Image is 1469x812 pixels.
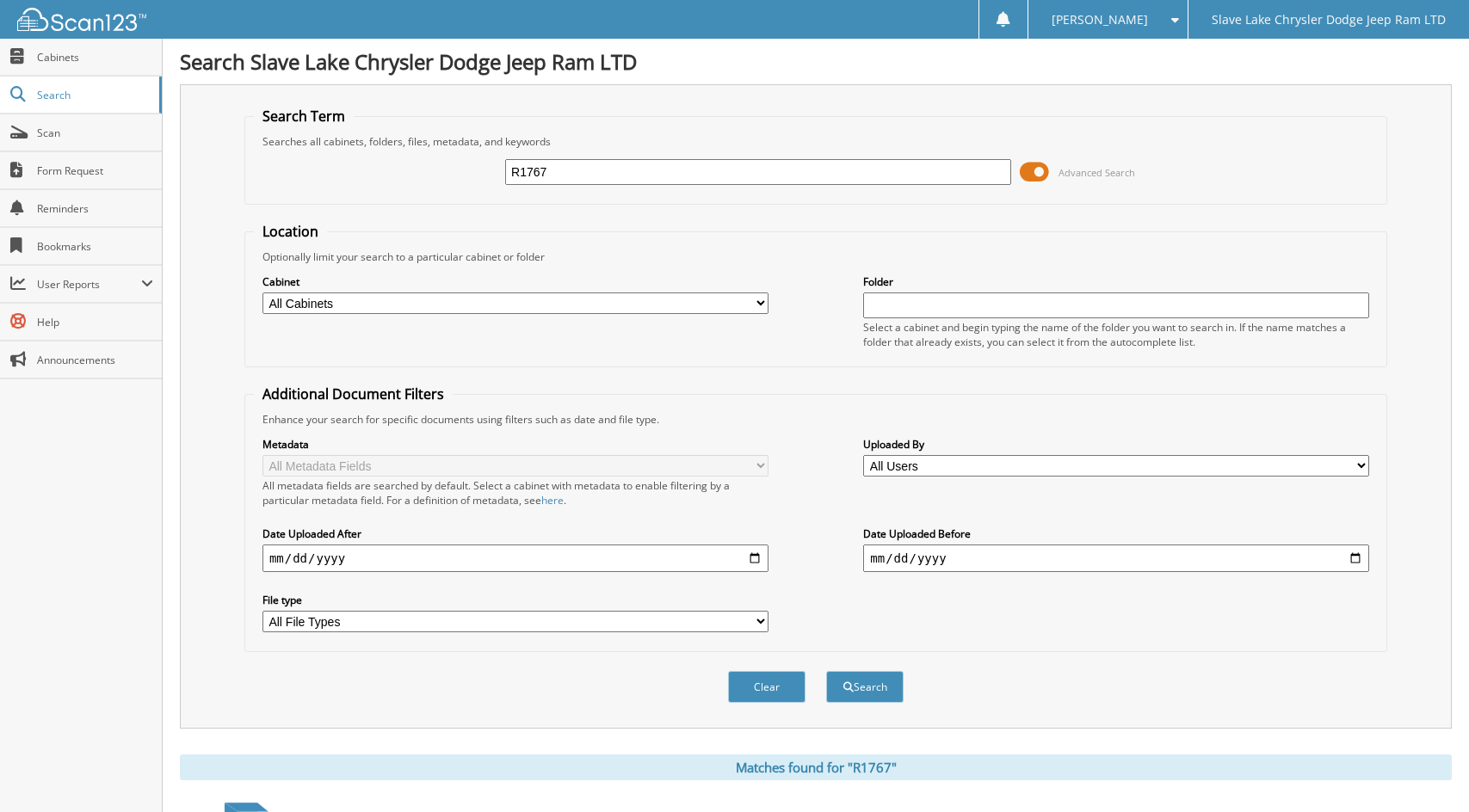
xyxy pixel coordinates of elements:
[863,274,1369,289] label: Folder
[37,201,153,216] span: Reminders
[37,315,153,329] span: Help
[37,88,151,102] span: Search
[37,353,153,367] span: Announcements
[37,163,153,178] span: Form Request
[254,412,1378,427] div: Enhance your search for specific documents using filters such as date and file type.
[180,47,1452,76] h1: Search Slave Lake Chrysler Dodge Jeep Ram LTD
[262,544,768,572] input: start
[863,320,1369,349] div: Select a cabinet and begin typing the name of the folder you want to search in. If the name match...
[728,671,805,703] button: Clear
[826,671,904,703] button: Search
[254,107,354,126] legend: Search Term
[262,478,768,507] div: All metadata fields are searched by default. Select a cabinet with metadata to enable filtering b...
[863,544,1369,572] input: end
[262,274,768,289] label: Cabinet
[863,437,1369,452] label: Uploaded By
[254,134,1378,149] div: Searches all cabinets, folders, files, metadata, and keywords
[863,526,1369,541] label: Date Uploaded Before
[262,526,768,541] label: Date Uploaded After
[1059,166,1135,179] span: Advanced Search
[254,249,1378,264] div: Optionally limit your search to a particular cabinet or folder
[37,50,153,65] span: Cabinets
[37,239,153,254] span: Bookmarks
[37,277,141,292] span: User Reports
[254,384,453,403] legend: Additional Document Filters
[180,754,1452,780] div: Matches found for "R1767"
[1212,15,1446,25] span: Slave Lake Chrysler Dodge Jeep Ram LTD
[37,126,153,140] span: Scan
[254,222,327,241] legend: Location
[262,593,768,607] label: File type
[262,437,768,452] label: Metadata
[17,8,146,31] img: scan123-logo-white.svg
[1052,15,1148,25] span: [PERSON_NAME]
[541,493,564,507] a: here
